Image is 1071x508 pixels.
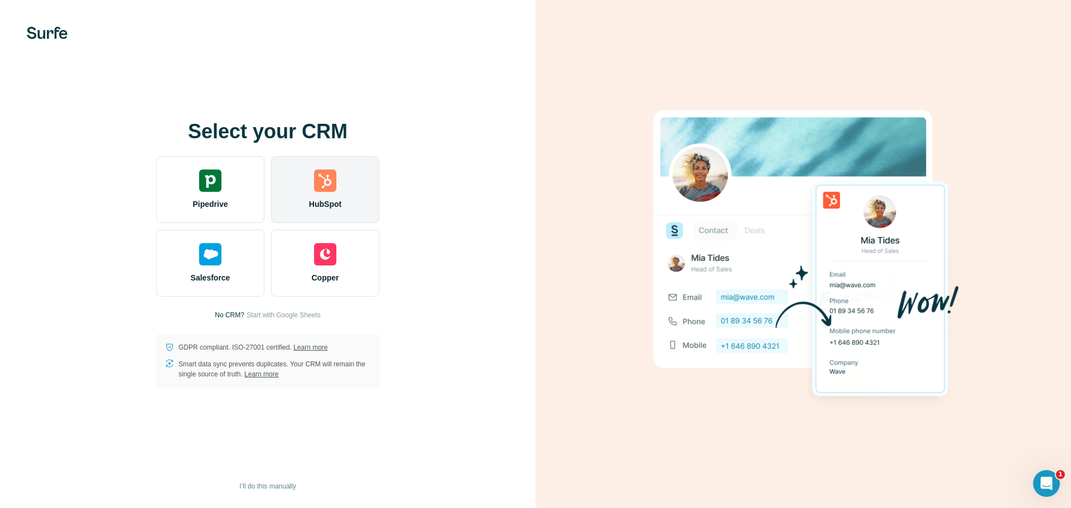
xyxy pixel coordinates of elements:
[239,481,296,491] span: I’ll do this manually
[178,342,327,352] p: GDPR compliant. ISO-27001 certified.
[156,120,379,143] h1: Select your CRM
[199,243,221,265] img: salesforce's logo
[191,272,230,283] span: Salesforce
[215,310,244,320] p: No CRM?
[293,343,327,351] a: Learn more
[244,370,278,378] a: Learn more
[314,243,336,265] img: copper's logo
[199,170,221,192] img: pipedrive's logo
[178,359,370,379] p: Smart data sync prevents duplicates. Your CRM will remain the single source of truth.
[647,93,959,416] img: HUBSPOT image
[247,310,321,320] button: Start with Google Sheets
[312,272,339,283] span: Copper
[309,199,341,210] span: HubSpot
[1056,470,1065,479] span: 1
[27,27,67,39] img: Surfe's logo
[1033,470,1060,497] iframe: Intercom live chat
[314,170,336,192] img: hubspot's logo
[192,199,228,210] span: Pipedrive
[231,478,303,495] button: I’ll do this manually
